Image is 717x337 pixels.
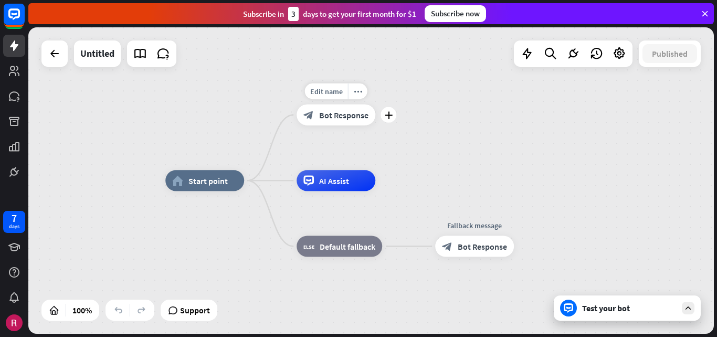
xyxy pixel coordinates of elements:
[303,241,314,252] i: block_fallback
[427,220,522,231] div: Fallback message
[172,176,183,186] i: home_2
[80,40,114,67] div: Untitled
[582,303,677,313] div: Test your bot
[303,110,314,120] i: block_bot_response
[442,241,452,252] i: block_bot_response
[8,4,40,36] button: Open LiveChat chat widget
[310,87,343,96] span: Edit name
[180,302,210,319] span: Support
[3,211,25,233] a: 7 days
[9,223,19,230] div: days
[354,87,362,95] i: more_horiz
[288,7,299,21] div: 3
[243,7,416,21] div: Subscribe in days to get your first month for $1
[642,44,697,63] button: Published
[458,241,507,252] span: Bot Response
[385,111,393,119] i: plus
[69,302,95,319] div: 100%
[188,176,228,186] span: Start point
[12,213,17,223] div: 7
[320,241,375,252] span: Default fallback
[425,5,486,22] div: Subscribe now
[319,176,349,186] span: AI Assist
[319,110,368,120] span: Bot Response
